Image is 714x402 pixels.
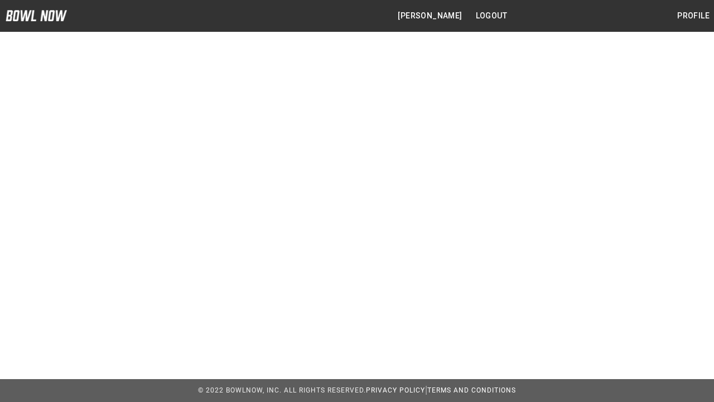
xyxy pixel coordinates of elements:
button: Logout [471,6,512,26]
img: logo [6,10,67,21]
button: [PERSON_NAME] [393,6,466,26]
button: Profile [673,6,714,26]
a: Privacy Policy [366,386,425,394]
a: Terms and Conditions [427,386,516,394]
span: © 2022 BowlNow, Inc. All Rights Reserved. [198,386,366,394]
